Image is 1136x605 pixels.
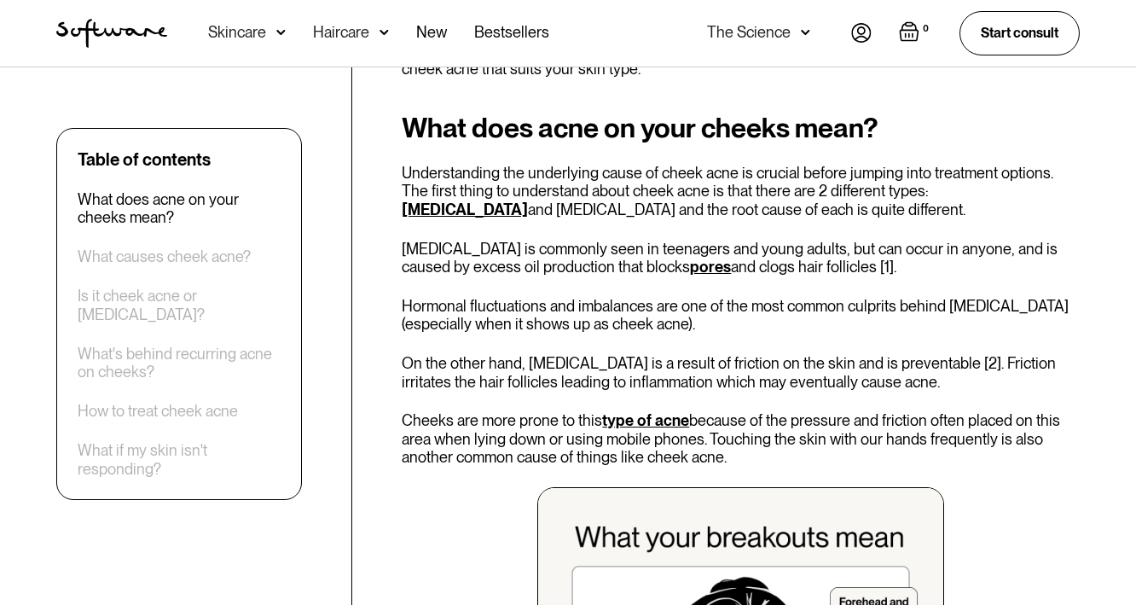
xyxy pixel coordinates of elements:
[402,201,528,218] a: [MEDICAL_DATA]
[313,24,369,41] div: Haircare
[402,240,1080,276] p: [MEDICAL_DATA] is commonly seen in teenagers and young adults, but can occur in anyone, and is ca...
[959,11,1080,55] a: Start consult
[276,24,286,41] img: arrow down
[402,411,1080,467] p: Cheeks are more prone to this because of the pressure and friction often placed on this area when...
[78,442,281,479] a: What if my skin isn't responding?
[801,24,810,41] img: arrow down
[402,113,1080,143] h2: What does acne on your cheeks mean?
[402,297,1080,334] p: Hormonal fluctuations and imbalances are one of the most common culprits behind [MEDICAL_DATA] (e...
[78,288,281,324] a: Is it cheek acne or [MEDICAL_DATA]?
[919,21,932,37] div: 0
[56,19,167,48] img: Software Logo
[602,411,689,429] a: type of acne
[78,190,281,227] a: What does acne on your cheeks mean?
[78,403,238,422] a: How to treat cheek acne
[56,19,167,48] a: home
[380,24,389,41] img: arrow down
[402,164,1080,219] p: Understanding the underlying cause of cheek acne is crucial before jumping into treatment options...
[690,258,731,276] a: pores
[899,21,932,45] a: Open empty cart
[707,24,791,41] div: The Science
[208,24,266,41] div: Skincare
[78,149,211,170] div: Table of contents
[402,354,1080,391] p: On the other hand, [MEDICAL_DATA] is a result of friction on the skin and is preventable [2]. Fri...
[78,248,251,267] a: What causes cheek acne?
[78,345,281,381] a: What's behind recurring acne on cheeks?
